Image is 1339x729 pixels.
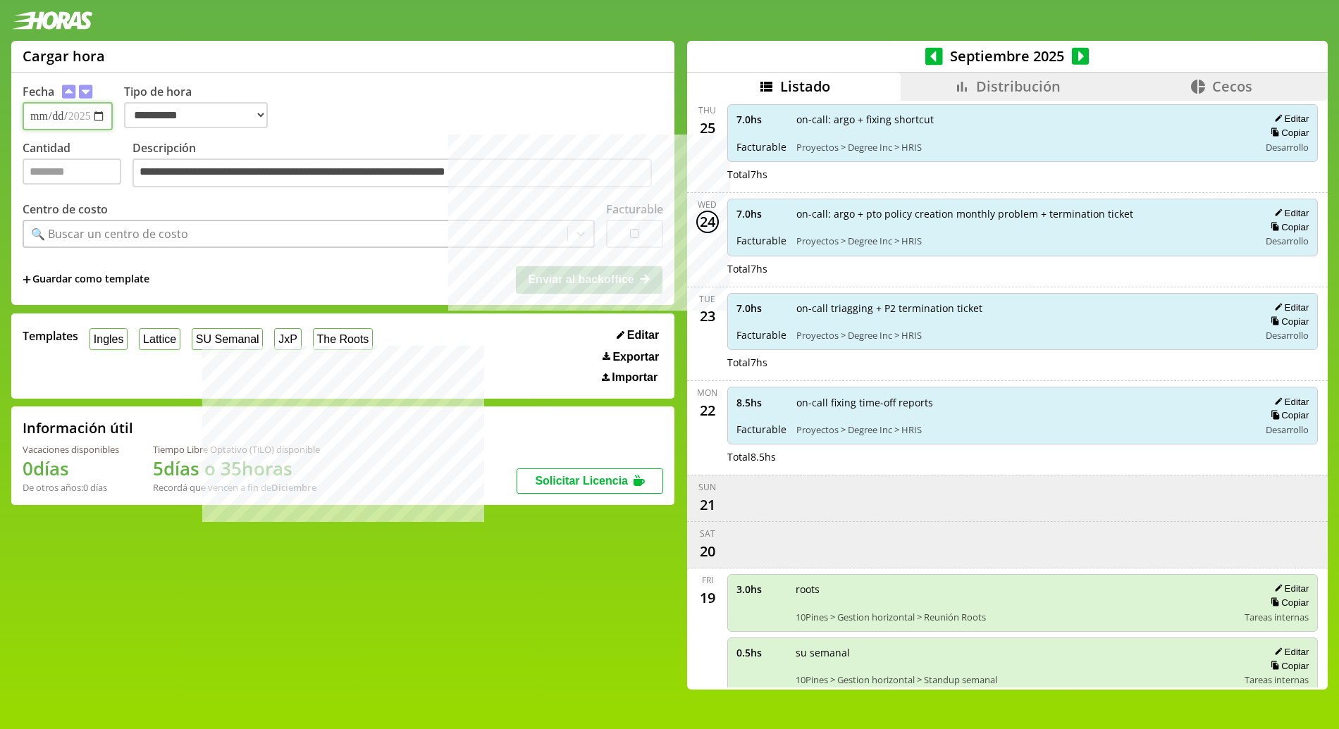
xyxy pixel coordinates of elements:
label: Descripción [132,140,663,192]
span: 7.0 hs [736,301,786,315]
div: Mon [697,387,717,399]
div: Tue [699,293,715,305]
div: Vacaciones disponibles [23,443,119,456]
div: Sat [700,528,715,540]
div: Total 7 hs [727,168,1319,181]
button: Editar [1270,582,1309,594]
button: Copiar [1266,316,1309,328]
span: Proyectos > Degree Inc > HRIS [796,141,1250,154]
button: Editar [1270,207,1309,219]
div: Total 8.5 hs [727,450,1319,463]
div: 23 [696,305,719,328]
div: 25 [696,116,719,139]
div: Total 7 hs [727,356,1319,369]
div: 21 [696,493,719,516]
div: 24 [696,211,719,233]
span: 10Pines > Gestion horizontal > Reunión Roots [796,611,1235,623]
span: Desarrollo [1266,235,1309,247]
label: Cantidad [23,140,132,192]
span: Desarrollo [1266,329,1309,342]
div: Thu [698,104,716,116]
span: Facturable [736,140,786,154]
div: scrollable content [687,101,1328,688]
span: Septiembre 2025 [943,46,1072,66]
span: Solicitar Licencia [535,475,628,487]
button: Lattice [139,328,180,350]
span: 8.5 hs [736,396,786,409]
span: Facturable [736,234,786,247]
div: Recordá que vencen a fin de [153,481,320,494]
h1: 0 días [23,456,119,481]
label: Tipo de hora [124,84,279,130]
span: Facturable [736,328,786,342]
h1: 5 días o 35 horas [153,456,320,481]
span: Proyectos > Degree Inc > HRIS [796,423,1250,436]
div: Wed [698,199,717,211]
button: Exportar [598,350,663,364]
button: Solicitar Licencia [517,468,663,494]
span: Listado [780,77,830,96]
button: Ingles [90,328,128,350]
span: 3.0 hs [736,582,786,596]
span: su semanal [796,646,1235,659]
span: 7.0 hs [736,207,786,220]
span: Proyectos > Degree Inc > HRIS [796,235,1250,247]
button: SU Semanal [192,328,263,350]
div: Total 7 hs [727,262,1319,275]
h2: Información útil [23,418,133,437]
div: 19 [696,586,719,609]
span: Desarrollo [1266,423,1309,436]
select: Tipo de hora [124,102,268,128]
label: Facturable [606,201,663,217]
div: 22 [696,399,719,421]
input: Cantidad [23,158,121,185]
span: Cecos [1212,77,1252,96]
span: on-call: argo + pto policy creation monthly problem + termination ticket [796,207,1250,220]
button: Editar [1270,301,1309,313]
span: Tareas internas [1245,611,1309,623]
div: 🔍 Buscar un centro de costo [31,226,188,242]
img: logotipo [11,11,93,30]
span: 0.5 hs [736,646,786,659]
span: + [23,272,31,287]
span: Templates [23,328,78,344]
div: Tiempo Libre Optativo (TiLO) disponible [153,443,320,456]
span: 10Pines > Gestion horizontal > Standup semanal [796,673,1235,686]
span: Exportar [612,351,659,363]
h1: Cargar hora [23,46,105,66]
button: Copiar [1266,127,1309,139]
span: on-call fixing time-off reports [796,396,1250,409]
span: Distribución [976,77,1061,96]
span: +Guardar como template [23,272,149,287]
button: The Roots [313,328,373,350]
button: Copiar [1266,221,1309,233]
button: Copiar [1266,660,1309,672]
textarea: Descripción [132,158,652,188]
span: Importar [612,371,658,384]
span: Proyectos > Degree Inc > HRIS [796,329,1250,342]
b: Diciembre [271,481,316,494]
button: Copiar [1266,597,1309,609]
label: Fecha [23,84,54,99]
span: 7.0 hs [736,113,786,126]
button: Editar [612,328,663,342]
span: Tareas internas [1245,673,1309,686]
div: De otros años: 0 días [23,481,119,494]
span: roots [796,582,1235,596]
div: Fri [702,574,713,586]
div: Sun [698,481,716,493]
label: Centro de costo [23,201,108,217]
button: Editar [1270,113,1309,125]
span: on-call: argo + fixing shortcut [796,113,1250,126]
span: Editar [627,329,659,342]
button: Editar [1270,396,1309,408]
button: Copiar [1266,409,1309,421]
div: 20 [696,540,719,562]
button: JxP [274,328,301,350]
span: Facturable [736,423,786,436]
span: Desarrollo [1266,141,1309,154]
button: Editar [1270,646,1309,658]
span: on-call triagging + P2 termination ticket [796,301,1250,315]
